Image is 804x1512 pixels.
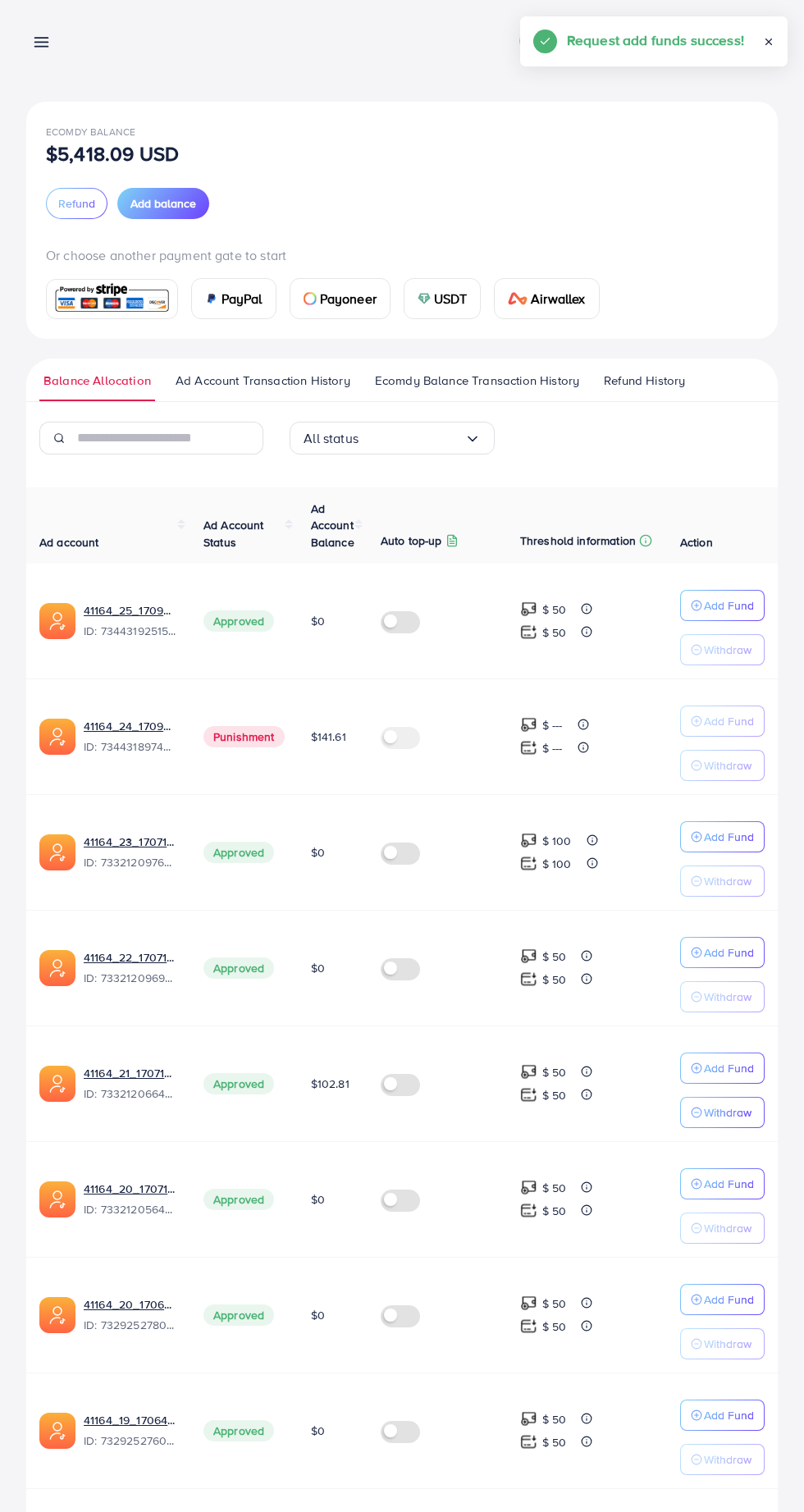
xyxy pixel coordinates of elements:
[704,1290,754,1309] p: Add Fund
[320,289,377,308] span: Payoneer
[434,289,468,308] span: USDT
[43,372,151,390] span: Balance Allocation
[46,144,179,163] p: $5,418.09 USD
[84,834,177,871] div: <span class='underline'>41164_23_1707142475983</span></br>7332120976240689154
[520,601,537,618] img: top-up amount
[567,30,744,51] h5: Request add funds success!
[84,738,177,755] span: ID: 7344318974215340033
[84,602,177,640] div: <span class='underline'>41164_25_1709982599082</span></br>7344319251534069762
[381,531,442,550] p: Auto top-up
[203,1073,274,1094] span: Approved
[84,1201,177,1217] span: ID: 7332120564271874049
[704,1450,751,1469] p: Withdraw
[680,821,765,852] button: Add Fund
[520,716,537,733] img: top-up amount
[84,718,177,734] a: 41164_24_1709982576916
[542,947,567,966] p: $ 50
[704,640,751,660] p: Withdraw
[542,1062,567,1082] p: $ 50
[542,1432,567,1452] p: $ 50
[311,960,325,976] span: $0
[84,1296,177,1313] a: 41164_20_1706474683598
[130,195,196,212] span: Add balance
[680,1444,765,1475] button: Withdraw
[203,957,274,979] span: Approved
[311,844,325,861] span: $0
[84,1085,177,1102] span: ID: 7332120664427642882
[734,1438,792,1500] iframe: Chat
[39,534,99,550] span: Ad account
[520,1410,537,1427] img: top-up amount
[520,1295,537,1312] img: top-up amount
[39,603,75,639] img: ic-ads-acc.e4c84228.svg
[520,739,537,756] img: top-up amount
[39,1297,75,1333] img: ic-ads-acc.e4c84228.svg
[203,1189,274,1210] span: Approved
[520,832,537,849] img: top-up amount
[39,719,75,755] img: ic-ads-acc.e4c84228.svg
[542,970,567,989] p: $ 50
[680,1097,765,1128] button: Withdraw
[704,943,754,962] p: Add Fund
[203,610,274,632] span: Approved
[203,1304,274,1326] span: Approved
[680,866,765,897] button: Withdraw
[311,1423,325,1439] span: $0
[84,1181,177,1197] a: 41164_20_1707142368069
[604,372,685,390] span: Refund History
[680,706,765,737] button: Add Fund
[542,854,572,874] p: $ 100
[704,1058,754,1078] p: Add Fund
[520,1179,537,1196] img: top-up amount
[542,1201,567,1221] p: $ 50
[46,245,758,265] p: Or choose another payment gate to start
[203,842,274,863] span: Approved
[704,1334,751,1354] p: Withdraw
[46,125,135,139] span: Ecomdy Balance
[704,987,751,1007] p: Withdraw
[542,1294,567,1313] p: $ 50
[680,981,765,1012] button: Withdraw
[520,531,636,550] p: Threshold information
[418,292,431,305] img: card
[46,188,107,219] button: Refund
[542,600,567,619] p: $ 50
[39,950,75,986] img: ic-ads-acc.e4c84228.svg
[39,1413,75,1449] img: ic-ads-acc.e4c84228.svg
[290,278,391,319] a: cardPayoneer
[680,634,765,665] button: Withdraw
[520,1063,537,1080] img: top-up amount
[311,500,354,550] span: Ad Account Balance
[704,871,751,891] p: Withdraw
[84,854,177,870] span: ID: 7332120976240689154
[84,718,177,756] div: <span class='underline'>41164_24_1709982576916</span></br>7344318974215340033
[494,278,599,319] a: cardAirwallex
[39,1181,75,1217] img: ic-ads-acc.e4c84228.svg
[222,289,263,308] span: PayPal
[542,738,563,758] p: $ ---
[191,278,276,319] a: cardPayPal
[508,292,528,305] img: card
[542,1178,567,1198] p: $ 50
[680,1213,765,1244] button: Withdraw
[304,426,359,451] span: All status
[704,1174,754,1194] p: Add Fund
[84,623,177,639] span: ID: 7344319251534069762
[531,289,585,308] span: Airwallex
[704,1103,751,1122] p: Withdraw
[520,1433,537,1450] img: top-up amount
[84,1181,177,1218] div: <span class='underline'>41164_20_1707142368069</span></br>7332120564271874049
[203,726,285,747] span: Punishment
[704,1405,754,1425] p: Add Fund
[704,711,754,731] p: Add Fund
[176,372,350,390] span: Ad Account Transaction History
[520,1202,537,1219] img: top-up amount
[375,372,579,390] span: Ecomdy Balance Transaction History
[311,1191,325,1208] span: $0
[84,1432,177,1449] span: ID: 7329252760468127746
[542,1085,567,1105] p: $ 50
[39,834,75,870] img: ic-ads-acc.e4c84228.svg
[680,1284,765,1315] button: Add Fund
[205,292,218,305] img: card
[39,1066,75,1102] img: ic-ads-acc.e4c84228.svg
